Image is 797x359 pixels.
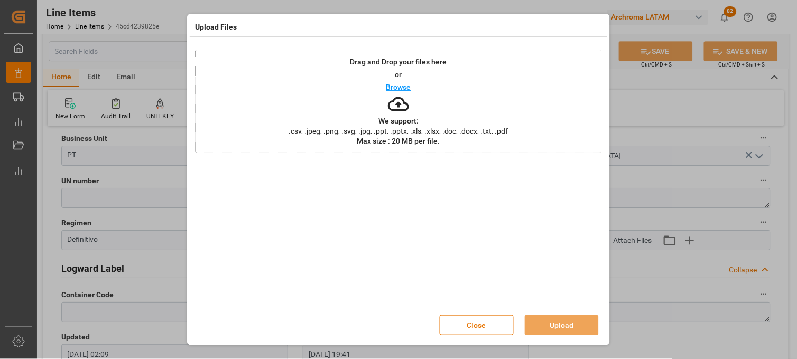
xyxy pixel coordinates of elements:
p: or [395,71,402,78]
button: Upload [525,315,599,335]
h4: Upload Files [195,22,237,33]
div: Drag and Drop your files hereorBrowseWe support:.csv, .jpeg, .png, .svg, .jpg, .ppt, .pptx, .xls,... [195,50,602,153]
span: .csv, .jpeg, .png, .svg, .jpg, .ppt, .pptx, .xls, .xlsx, .doc, .docx, .txt, .pdf [282,127,515,135]
p: Drag and Drop your files here [350,58,447,65]
p: Max size : 20 MB per file. [357,137,440,145]
p: We support: [378,117,419,125]
button: Close [440,315,514,335]
p: Browse [386,83,411,91]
